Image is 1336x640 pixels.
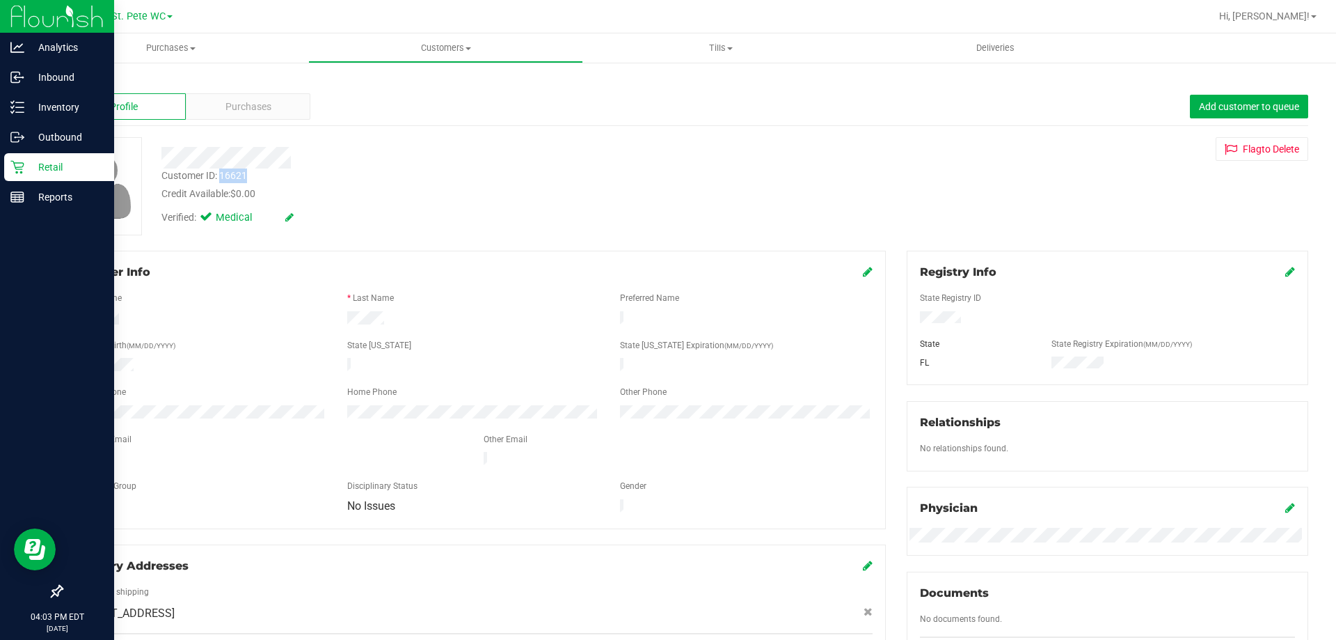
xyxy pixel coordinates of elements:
label: Disciplinary Status [347,480,417,492]
span: Purchases [33,42,308,54]
span: No documents found. [920,614,1002,624]
a: Tills [583,33,858,63]
span: Profile [110,100,138,114]
a: Purchases [33,33,308,63]
div: FL [909,357,1042,369]
span: (MM/DD/YYYY) [127,342,175,350]
inline-svg: Analytics [10,40,24,54]
div: Verified: [161,210,294,226]
span: Physician [920,501,978,515]
inline-svg: Reports [10,190,24,204]
a: Deliveries [858,33,1133,63]
label: Home Phone [347,386,397,398]
label: Gender [620,480,646,492]
label: Other Email [484,433,527,446]
button: Flagto Delete [1216,137,1308,161]
label: State [US_STATE] Expiration [620,339,773,352]
span: (MM/DD/YYYY) [724,342,773,350]
p: Inventory [24,99,108,116]
div: State [909,338,1042,350]
div: Customer ID: 16621 [161,169,247,183]
label: Other Phone [620,386,667,398]
inline-svg: Retail [10,160,24,174]
span: Hi, [PERSON_NAME]! [1219,10,1310,22]
span: Medical [216,210,271,226]
inline-svg: Inbound [10,70,24,84]
p: Reports [24,189,108,205]
label: State Registry ID [920,292,981,304]
span: Relationships [920,416,1001,429]
span: Add customer to queue [1199,101,1299,112]
inline-svg: Inventory [10,100,24,114]
span: $0.00 [230,188,255,199]
a: Customers [308,33,583,63]
span: Tills [584,42,857,54]
p: Retail [24,159,108,175]
span: Purchases [225,100,271,114]
div: Credit Available: [161,187,774,201]
span: No Issues [347,499,395,513]
inline-svg: Outbound [10,130,24,144]
label: No relationships found. [920,442,1008,455]
span: Customers [309,42,582,54]
span: Registry Info [920,265,996,279]
span: Deliveries [957,42,1033,54]
span: Delivery Addresses [74,559,189,572]
span: [STREET_ADDRESS] [74,605,175,622]
label: State [US_STATE] [347,339,411,352]
span: Documents [920,586,989,600]
label: State Registry Expiration [1051,338,1192,350]
label: Date of Birth [80,339,175,352]
p: Outbound [24,129,108,146]
span: (MM/DD/YYYY) [1143,341,1192,348]
p: [DATE] [6,623,108,634]
p: Analytics [24,39,108,56]
button: Add customer to queue [1190,95,1308,118]
p: 04:03 PM EDT [6,611,108,623]
p: Inbound [24,69,108,86]
iframe: Resource center [14,529,56,570]
label: Last Name [353,292,394,304]
label: Preferred Name [620,292,679,304]
span: St. Pete WC [111,10,166,22]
